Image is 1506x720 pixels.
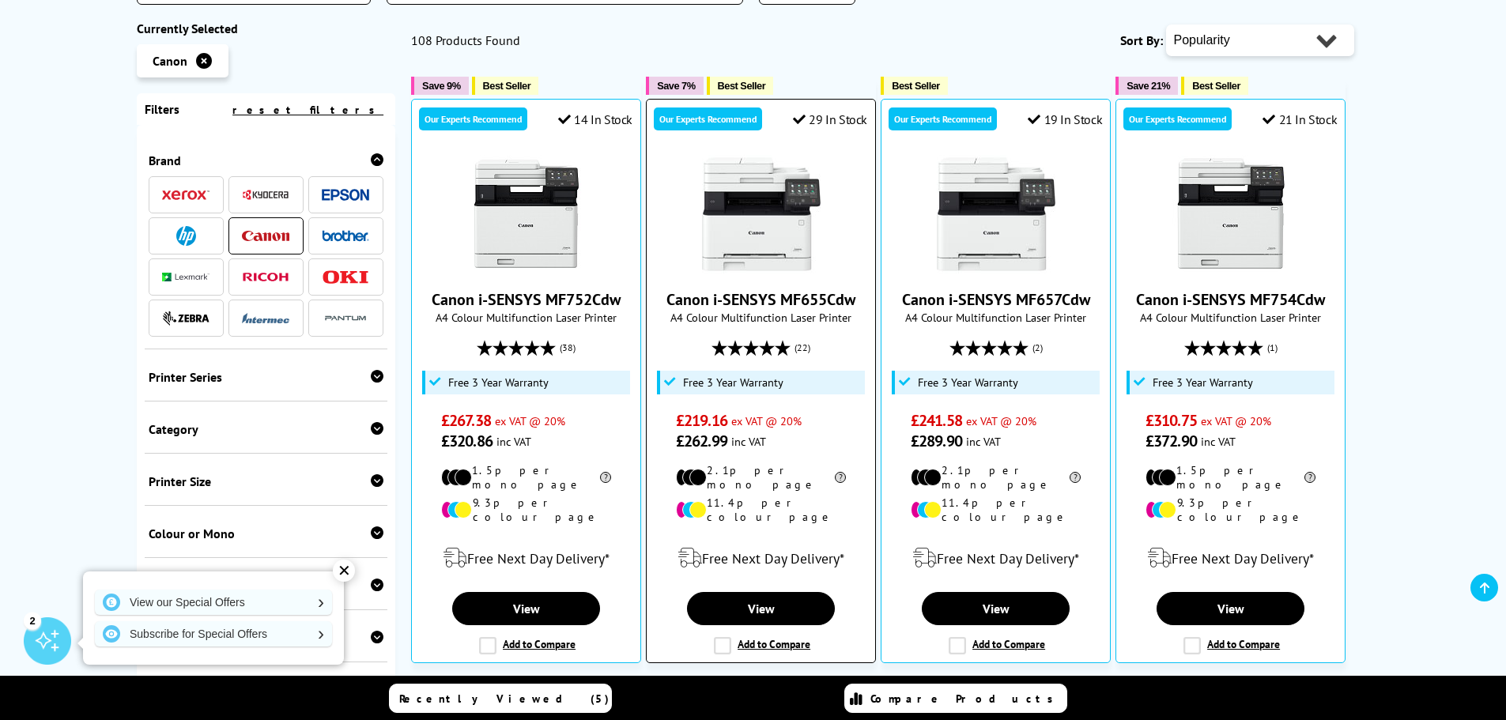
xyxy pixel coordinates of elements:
span: (2) [1032,333,1043,363]
button: Save 9% [411,77,468,95]
a: Recently Viewed (5) [389,684,612,713]
img: Epson [322,189,369,201]
a: OKI [322,267,369,287]
span: inc VAT [496,434,531,449]
div: modal_delivery [420,536,632,580]
div: Brand [149,153,384,168]
div: 29 In Stock [793,111,867,127]
img: Xerox [162,190,209,201]
span: Best Seller [1192,80,1240,92]
a: Canon [242,226,289,246]
div: 14 In Stock [558,111,632,127]
a: Canon i-SENSYS MF655Cdw [666,289,855,310]
label: Add to Compare [1183,637,1280,654]
img: Brother [322,230,369,241]
li: 11.4p per colour page [676,496,846,524]
span: ex VAT @ 20% [731,413,802,428]
span: A4 Colour Multifunction Laser Printer [889,310,1102,325]
a: View our Special Offers [95,590,332,615]
span: Canon [153,53,187,69]
a: Kyocera [242,185,289,205]
span: Compare Products [870,692,1062,706]
li: 1.5p per mono page [441,463,611,492]
div: ✕ [333,560,355,582]
span: £219.16 [676,410,727,431]
span: £262.99 [676,431,727,451]
li: 9.3p per colour page [441,496,611,524]
a: Lexmark [162,267,209,287]
div: Colour or Mono [149,526,384,541]
label: Add to Compare [714,637,810,654]
a: View [687,592,834,625]
span: (1) [1267,333,1278,363]
img: Pantum [322,309,369,328]
li: 9.3p per colour page [1146,496,1315,524]
button: Best Seller [472,77,539,95]
img: Canon i-SENSYS MF657Cdw [937,155,1055,273]
a: Canon i-SENSYS MF754Cdw [1136,289,1325,310]
span: Save 21% [1127,80,1170,92]
span: £310.75 [1146,410,1197,431]
div: modal_delivery [1124,536,1337,580]
span: ex VAT @ 20% [495,413,565,428]
div: Our Experts Recommend [889,107,997,130]
span: Recently Viewed (5) [399,692,610,706]
a: View [1157,592,1304,625]
span: A4 Colour Multifunction Laser Printer [655,310,867,325]
span: Save 7% [657,80,695,92]
img: Zebra [162,311,209,326]
button: Best Seller [1181,77,1248,95]
button: Save 7% [646,77,703,95]
a: View [922,592,1069,625]
a: Canon i-SENSYS MF655Cdw [702,261,821,277]
label: Add to Compare [479,637,576,654]
a: Epson [322,185,369,205]
span: Sort By: [1120,32,1163,48]
a: reset filters [232,103,383,117]
a: Canon i-SENSYS MF754Cdw [1172,261,1290,277]
div: 21 In Stock [1263,111,1337,127]
button: Best Seller [881,77,948,95]
span: Free 3 Year Warranty [448,376,549,389]
a: Pantum [322,308,369,328]
span: ex VAT @ 20% [1201,413,1271,428]
span: (22) [795,333,810,363]
a: Ricoh [242,267,289,287]
div: Printer Size [149,473,384,489]
div: modal_delivery [655,536,867,580]
div: Currently Selected [137,21,396,36]
span: 108 Products Found [411,32,520,48]
span: ex VAT @ 20% [966,413,1036,428]
a: Brother [322,226,369,246]
div: Our Experts Recommend [1123,107,1232,130]
div: 2 [24,612,41,629]
span: Free 3 Year Warranty [918,376,1018,389]
a: HP [162,226,209,246]
div: Our Experts Recommend [654,107,762,130]
span: Free 3 Year Warranty [1153,376,1253,389]
img: Canon i-SENSYS MF752Cdw [467,155,586,273]
span: Best Seller [892,80,940,92]
span: Filters [145,101,179,117]
a: Canon i-SENSYS MF657Cdw [937,261,1055,277]
img: HP [176,226,196,246]
li: 2.1p per mono page [676,463,846,492]
a: Zebra [162,308,209,328]
li: 1.5p per mono page [1146,463,1315,492]
span: £241.58 [911,410,962,431]
a: Canon i-SENSYS MF752Cdw [432,289,621,310]
button: Best Seller [707,77,774,95]
div: 19 In Stock [1028,111,1102,127]
label: Add to Compare [949,637,1045,654]
span: A4 Colour Multifunction Laser Printer [1124,310,1337,325]
img: OKI [322,270,369,284]
a: Canon i-SENSYS MF752Cdw [467,261,586,277]
div: Category [149,421,384,437]
span: £267.38 [441,410,491,431]
a: View [452,592,599,625]
img: Intermec [242,313,289,324]
span: £289.90 [911,431,962,451]
a: Compare Products [844,684,1067,713]
span: inc VAT [1201,434,1236,449]
div: Printer Series [149,369,384,385]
